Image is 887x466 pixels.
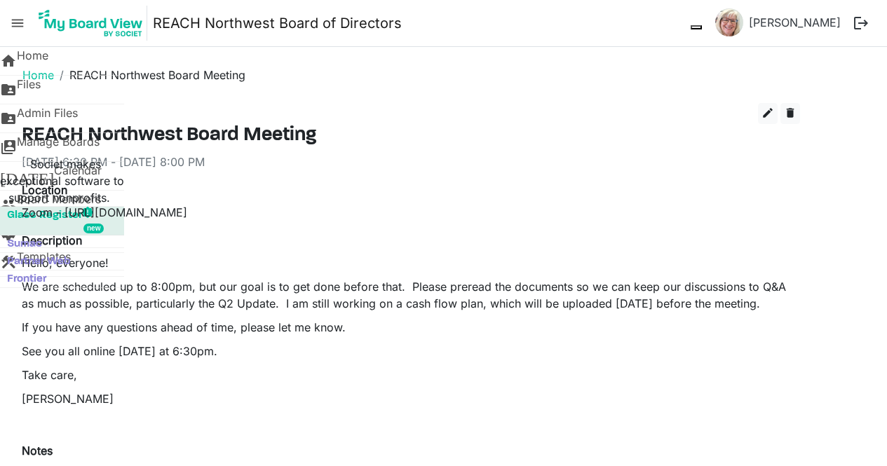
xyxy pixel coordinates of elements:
p: Hello, everyone! [22,254,800,271]
a: [PERSON_NAME] [743,8,846,36]
span: menu [4,10,31,36]
label: Location [22,181,67,198]
a: My Board View Logo [34,6,153,41]
div: [DATE] 6:30 PM - [DATE] 8:00 PM [22,153,800,170]
h3: REACH Northwest Board Meeting [22,124,800,148]
p: We are scheduled up to 8:00pm, but our goal is to get done before that. Please preread the docume... [22,278,800,312]
button: edit [758,103,778,124]
p: If you have any questions ahead of time, please let me know. [22,319,800,336]
span: edit [761,107,774,119]
span: delete [784,107,797,119]
button: logout [846,8,876,38]
span: Files [17,76,41,104]
img: My Board View Logo [34,6,147,41]
label: Notes [22,442,53,459]
span: Home [17,47,48,75]
p: Take care, [22,366,800,383]
a: REACH Northwest Board of Directors [153,9,402,37]
p: [PERSON_NAME] [22,390,800,407]
button: delete [780,103,800,124]
li: REACH Northwest Board Meeting [54,67,245,83]
img: xNcca4RRyg0UDEizl6vavh_oV_zajZ-egsVvuq0KMR1dYo1R1Y746B5yP5oX2tHc_nlwffgkDc68gwoorz6olQ_thumb.png [715,8,743,36]
span: Manage Boards [17,133,100,161]
p: See you all online [DATE] at 6:30pm. [22,343,800,359]
div: Zoom - [URL][DOMAIN_NAME] [22,204,800,221]
div: new [83,224,104,233]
